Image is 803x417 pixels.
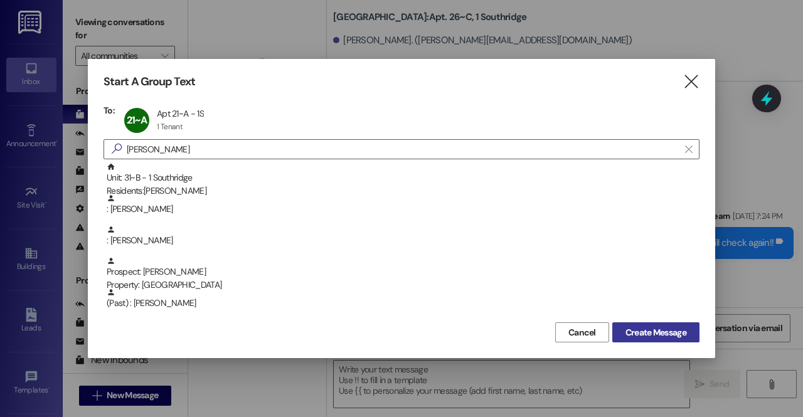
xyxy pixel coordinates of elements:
h3: Start A Group Text [104,75,195,89]
span: Cancel [568,326,596,339]
div: : [PERSON_NAME] [104,194,699,225]
div: Unit: 31~B - 1 Southridge [107,162,699,198]
div: Prospect: [PERSON_NAME] [107,256,699,292]
div: Prospect: [PERSON_NAME]Property: [GEOGRAPHIC_DATA] [104,256,699,288]
div: Apt 21~A - 1S [157,108,204,119]
i:  [683,75,699,88]
div: Unit: 31~B - 1 SouthridgeResidents:[PERSON_NAME] [104,162,699,194]
span: Create Message [625,326,686,339]
button: Clear text [679,140,699,159]
div: (Past) : [PERSON_NAME] [104,288,699,319]
div: (Past) : [PERSON_NAME] [107,288,699,310]
div: : [PERSON_NAME] [104,225,699,256]
input: Search for any contact or apartment [127,140,679,158]
h3: To: [104,105,115,116]
div: Property: [GEOGRAPHIC_DATA] [107,278,699,292]
i:  [107,142,127,156]
button: Create Message [612,322,699,342]
div: : [PERSON_NAME] [107,225,699,247]
div: : [PERSON_NAME] [107,194,699,216]
div: 1 Tenant [157,122,183,132]
span: 21~A [127,113,147,127]
button: Cancel [555,322,609,342]
i:  [685,144,692,154]
div: Residents: [PERSON_NAME] [107,184,699,198]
